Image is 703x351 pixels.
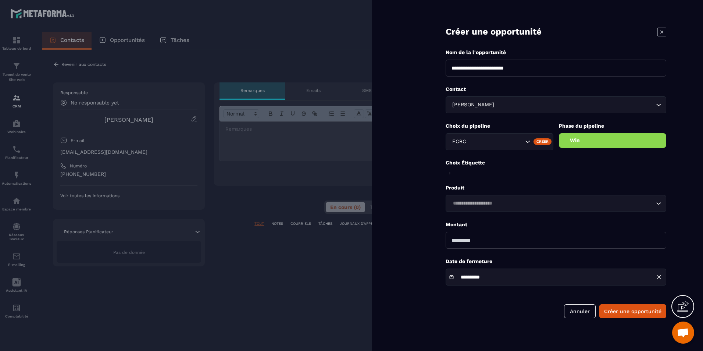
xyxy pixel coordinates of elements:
p: Choix Étiquette [446,159,666,166]
div: Search for option [446,195,666,212]
button: Annuler [564,304,596,318]
input: Search for option [496,101,654,109]
button: Créer une opportunité [599,304,666,318]
p: Contact [446,86,666,93]
p: Choix du pipeline [446,123,553,130]
p: Nom de la l'opportunité [446,49,666,56]
p: Montant [446,221,666,228]
input: Search for option [476,138,523,146]
div: Ouvrir le chat [672,322,694,344]
p: Produit [446,184,666,191]
p: Créer une opportunité [446,26,542,38]
span: [PERSON_NAME] [450,101,496,109]
div: Search for option [446,96,666,113]
div: Créer [534,138,552,145]
div: Search for option [446,133,553,150]
input: Search for option [450,199,654,208]
p: Date de fermeture [446,258,666,265]
p: Phase du pipeline [559,123,667,130]
span: FCBC [450,138,476,146]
